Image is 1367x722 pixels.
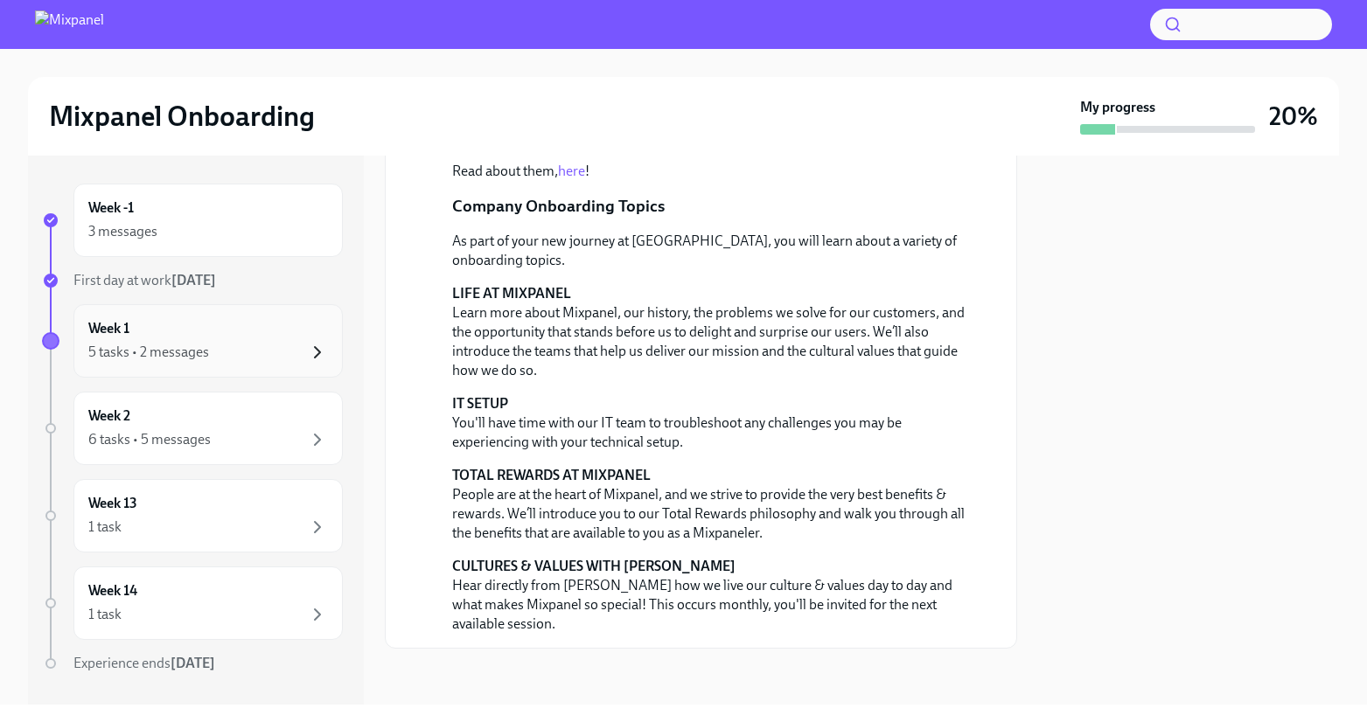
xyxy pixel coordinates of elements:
[171,272,216,288] strong: [DATE]
[42,304,343,378] a: Week 15 tasks • 2 messages
[452,394,974,452] p: You'll have time with our IT team to troubleshoot any challenges you may be experiencing with you...
[88,319,129,338] h6: Week 1
[452,162,631,181] p: Read about them, !
[558,163,585,179] a: here
[452,195,665,218] p: Company Onboarding Topics
[171,655,215,671] strong: [DATE]
[88,222,157,241] div: 3 messages
[88,430,211,449] div: 6 tasks • 5 messages
[452,284,974,380] p: Learn more about Mixpanel, our history, the problems we solve for our customers, and the opportun...
[88,605,122,624] div: 1 task
[88,198,134,218] h6: Week -1
[452,557,974,634] p: Hear directly from [PERSON_NAME] how we live our culture & values day to day and what makes Mixpa...
[42,271,343,290] a: First day at work[DATE]
[42,479,343,552] a: Week 131 task
[42,184,343,257] a: Week -13 messages
[88,343,209,362] div: 5 tasks • 2 messages
[88,517,122,537] div: 1 task
[1080,98,1155,117] strong: My progress
[42,566,343,640] a: Week 141 task
[88,494,137,513] h6: Week 13
[88,406,130,426] h6: Week 2
[452,395,508,412] strong: IT SETUP
[1269,101,1318,132] h3: 20%
[73,655,215,671] span: Experience ends
[452,558,736,574] strong: CULTURES & VALUES WITH [PERSON_NAME]
[35,10,104,38] img: Mixpanel
[49,99,315,134] h2: Mixpanel Onboarding
[88,581,137,601] h6: Week 14
[452,232,974,270] p: As part of your new journey at [GEOGRAPHIC_DATA], you will learn about a variety of onboarding to...
[452,466,974,543] p: People are at the heart of Mixpanel, and we strive to provide the very best benefits & rewards. W...
[42,392,343,465] a: Week 26 tasks • 5 messages
[73,272,216,288] span: First day at work
[452,285,571,302] strong: LIFE AT MIXPANEL
[452,467,651,483] strong: TOTAL REWARDS AT MIXPANEL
